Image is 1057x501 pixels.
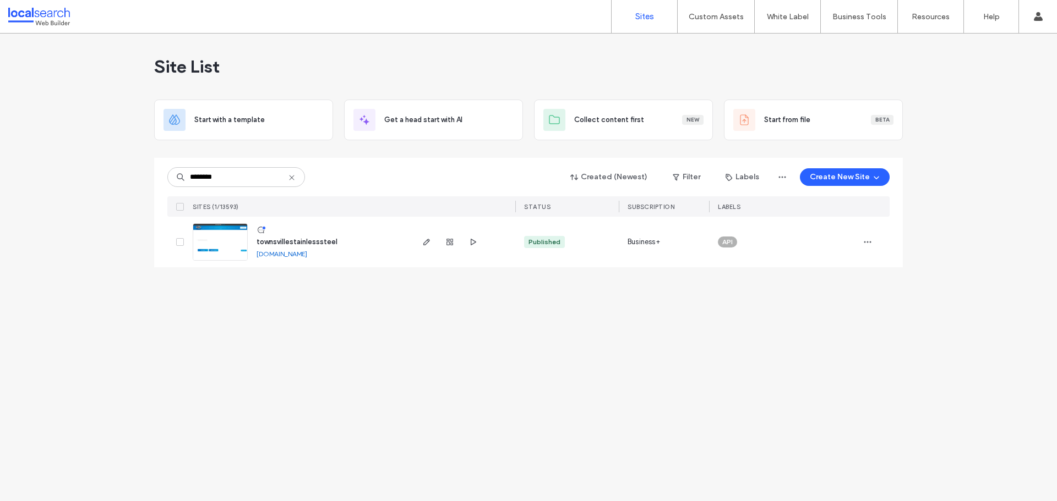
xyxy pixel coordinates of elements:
span: Business+ [628,236,660,247]
button: Labels [716,168,769,186]
div: Collect content firstNew [534,100,713,140]
span: Collect content first [574,114,644,125]
label: Sites [635,12,654,21]
span: Start with a template [194,114,265,125]
span: SITES (1/13593) [193,203,239,211]
button: Created (Newest) [561,168,657,186]
a: townsvillestainlesssteel [257,238,337,246]
label: Resources [912,12,950,21]
label: White Label [767,12,809,21]
button: Create New Site [800,168,890,186]
span: Start from file [764,114,810,125]
span: LABELS [718,203,740,211]
span: Get a head start with AI [384,114,462,125]
span: Site List [154,56,220,78]
div: Start with a template [154,100,333,140]
div: Get a head start with AI [344,100,523,140]
button: Filter [662,168,711,186]
span: SUBSCRIPTION [628,203,674,211]
span: STATUS [524,203,551,211]
div: New [682,115,704,125]
div: Start from fileBeta [724,100,903,140]
label: Business Tools [832,12,886,21]
span: API [722,237,733,247]
a: [DOMAIN_NAME] [257,250,307,258]
label: Custom Assets [689,12,744,21]
div: Beta [871,115,893,125]
label: Help [983,12,1000,21]
div: Published [528,237,560,247]
span: Help [25,8,47,18]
